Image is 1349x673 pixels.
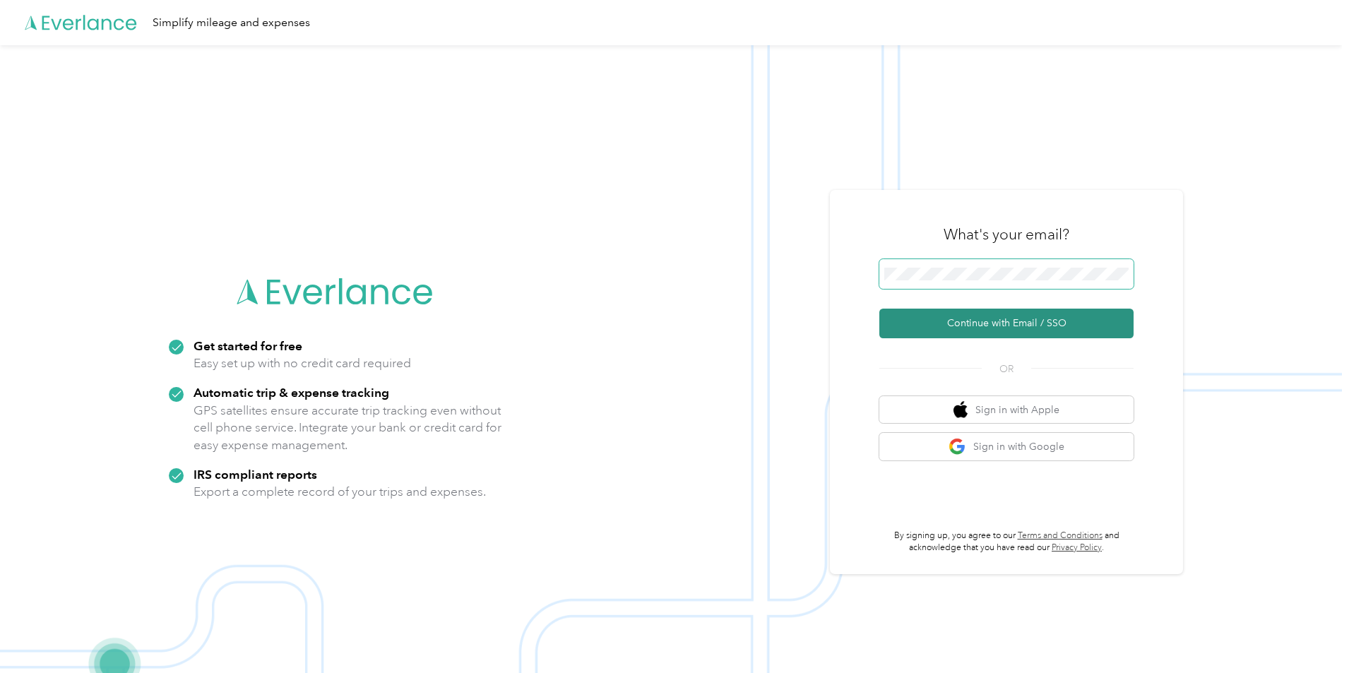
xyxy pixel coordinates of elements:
[194,402,502,454] p: GPS satellites ensure accurate trip tracking even without cell phone service. Integrate your bank...
[194,355,411,372] p: Easy set up with no credit card required
[879,433,1134,460] button: google logoSign in with Google
[879,396,1134,424] button: apple logoSign in with Apple
[194,467,317,482] strong: IRS compliant reports
[194,385,389,400] strong: Automatic trip & expense tracking
[194,338,302,353] strong: Get started for free
[949,438,966,455] img: google logo
[153,14,310,32] div: Simplify mileage and expenses
[982,362,1031,376] span: OR
[194,483,486,501] p: Export a complete record of your trips and expenses.
[1018,530,1103,541] a: Terms and Conditions
[879,530,1134,554] p: By signing up, you agree to our and acknowledge that you have read our .
[944,225,1069,244] h3: What's your email?
[953,401,968,419] img: apple logo
[879,309,1134,338] button: Continue with Email / SSO
[1052,542,1102,553] a: Privacy Policy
